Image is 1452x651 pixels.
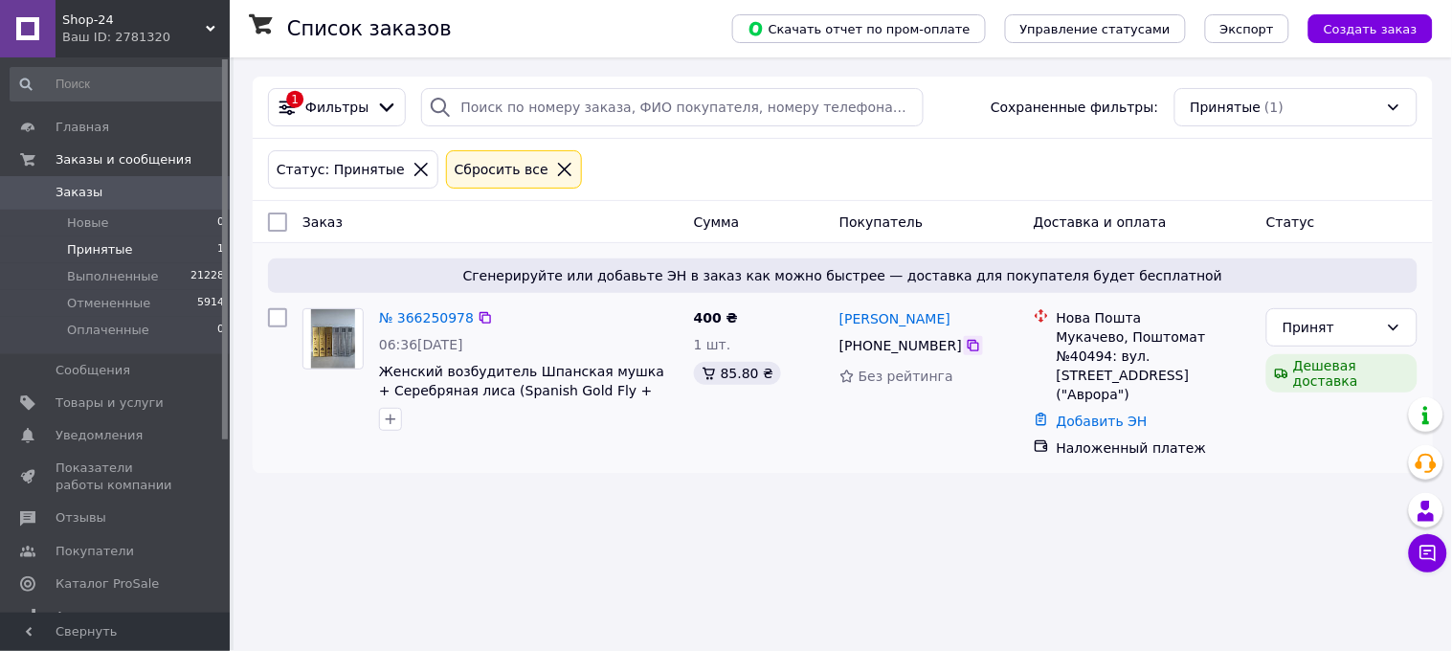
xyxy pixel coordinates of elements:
[732,14,986,43] button: Скачать отчет по пром-оплате
[197,295,224,312] span: 5914
[748,20,971,37] span: Скачать отчет по пром-оплате
[379,310,474,325] a: № 366250978
[1264,100,1284,115] span: (1)
[67,268,159,285] span: Выполненные
[276,266,1410,285] span: Сгенерируйте или добавьте ЭН в заказ как можно быстрее — доставка для покупателя будет бесплатной
[10,67,226,101] input: Поиск
[273,159,409,180] div: Статус: Принятые
[311,309,356,369] img: Фото товару
[1220,22,1274,36] span: Экспорт
[836,332,966,359] div: [PHONE_NUMBER]
[421,88,924,126] input: Поиск по номеру заказа, ФИО покупателя, номеру телефона, Email, номеру накладной
[56,362,130,379] span: Сообщения
[302,308,364,370] a: Фото товару
[67,241,133,258] span: Принятые
[1409,534,1447,572] button: Чат с покупателем
[451,159,552,180] div: Сбросить все
[67,322,149,339] span: Оплаченные
[1324,22,1418,36] span: Создать заказ
[694,214,740,230] span: Сумма
[62,29,230,46] div: Ваш ID: 2781320
[859,369,953,384] span: Без рейтинга
[1057,308,1251,327] div: Нова Пошта
[305,98,369,117] span: Фильтры
[56,509,106,527] span: Отзывы
[62,11,206,29] span: Shop-24
[991,98,1158,117] span: Сохраненные фильтры:
[1005,14,1186,43] button: Управление статусами
[56,608,126,625] span: Аналитика
[694,362,781,385] div: 85.80 ₴
[1283,317,1378,338] div: Принят
[56,394,164,412] span: Товары и услуги
[1020,22,1171,36] span: Управление статусами
[694,310,738,325] span: 400 ₴
[56,151,191,168] span: Заказы и сообщения
[1266,214,1315,230] span: Статус
[1205,14,1289,43] button: Экспорт
[67,295,150,312] span: Отмененные
[56,119,109,136] span: Главная
[1057,414,1148,429] a: Добавить ЭН
[1308,14,1433,43] button: Создать заказ
[67,214,109,232] span: Новые
[56,575,159,593] span: Каталог ProSale
[694,337,731,352] span: 1 шт.
[1289,20,1433,35] a: Создать заказ
[217,214,224,232] span: 0
[190,268,224,285] span: 21228
[217,241,224,258] span: 1
[1266,354,1418,393] div: Дешевая доставка
[1191,98,1262,117] span: Принятые
[839,309,950,328] a: [PERSON_NAME]
[217,322,224,339] span: 0
[287,17,452,40] h1: Список заказов
[56,460,177,494] span: Показатели работы компании
[1034,214,1167,230] span: Доставка и оплата
[839,214,924,230] span: Покупатель
[56,427,143,444] span: Уведомления
[56,184,102,201] span: Заказы
[302,214,343,230] span: Заказ
[56,543,134,560] span: Покупатели
[379,364,664,417] a: Женский возбудитель Шпанская мушка + Серебряная лиса (Spanish Gold Fly + Silver Fox ) 3+3 штук
[1057,438,1251,458] div: Наложенный платеж
[1057,327,1251,404] div: Мукачево, Поштомат №40494: вул. [STREET_ADDRESS] ("Аврора")
[379,337,463,352] span: 06:36[DATE]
